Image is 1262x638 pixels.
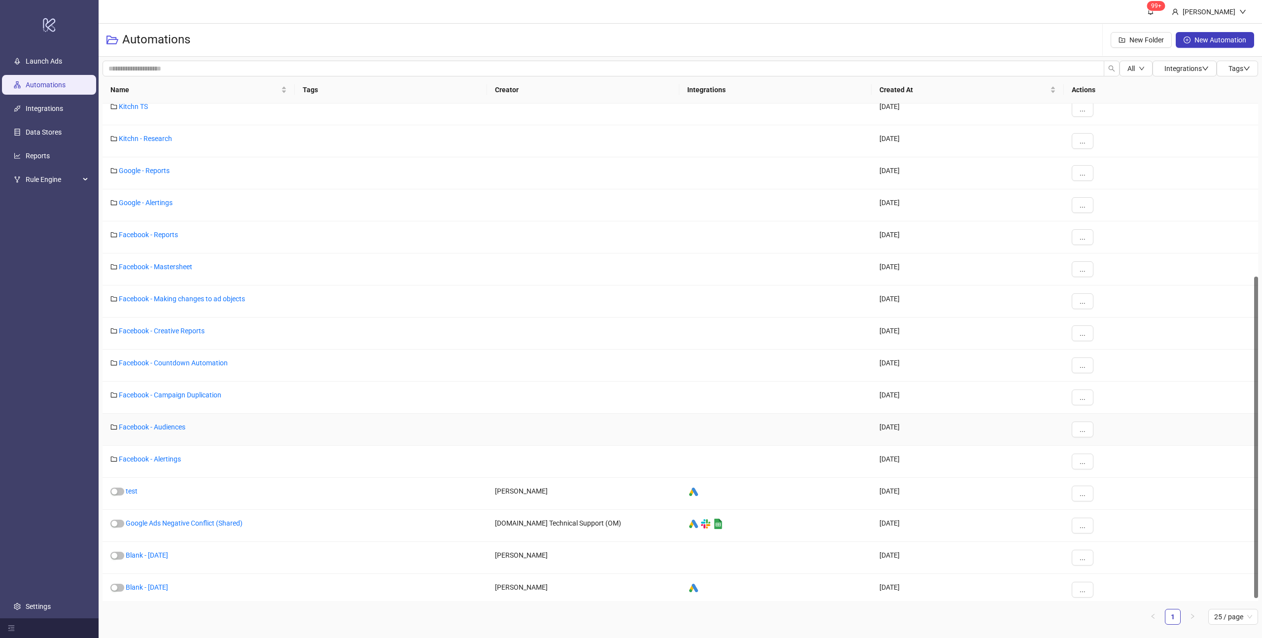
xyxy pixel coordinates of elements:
button: ... [1072,197,1093,213]
h3: Automations [122,32,190,48]
button: Tagsdown [1217,61,1258,76]
span: folder-add [1119,36,1125,43]
div: [DATE] [872,478,1064,510]
div: [PERSON_NAME] [487,542,679,574]
span: ... [1080,393,1086,401]
a: Kitchn TS [119,103,148,110]
span: ... [1080,169,1086,177]
span: Name [110,84,279,95]
span: Integrations [1164,65,1209,72]
span: down [1243,65,1250,72]
th: Creator [487,76,679,104]
span: right [1190,613,1195,619]
span: search [1108,65,1115,72]
div: [DATE] [872,574,1064,606]
span: ... [1080,490,1086,497]
span: folder [110,295,117,302]
button: ... [1072,133,1093,149]
button: ... [1072,486,1093,501]
span: ... [1080,297,1086,305]
div: [DATE] [872,510,1064,542]
button: Integrationsdown [1153,61,1217,76]
div: [DATE] [872,382,1064,414]
span: down [1239,8,1246,15]
div: [DATE] [872,285,1064,318]
button: ... [1072,261,1093,277]
span: ... [1080,329,1086,337]
span: ... [1080,233,1086,241]
span: Created At [879,84,1048,95]
button: ... [1072,293,1093,309]
div: [DATE] [872,318,1064,350]
span: New Automation [1194,36,1246,44]
th: Created At [872,76,1064,104]
a: Reports [26,152,50,160]
div: [DATE] [872,414,1064,446]
span: folder [110,199,117,206]
span: folder [110,327,117,334]
a: Integrations [26,105,63,112]
span: ... [1080,105,1086,113]
sup: 429 [1147,1,1165,11]
a: Google Ads Negative Conflict (Shared) [126,519,243,527]
span: ... [1080,137,1086,145]
div: [PERSON_NAME] [487,478,679,510]
a: test [126,487,138,495]
th: Actions [1064,76,1258,104]
span: menu-fold [8,625,15,632]
span: user [1172,8,1179,15]
span: fork [14,176,21,183]
div: [DATE] [872,542,1064,574]
th: Tags [295,76,487,104]
button: Alldown [1120,61,1153,76]
span: folder [110,103,117,110]
a: Facebook - Mastersheet [119,263,192,271]
button: ... [1072,582,1093,598]
div: Page Size [1208,609,1258,625]
li: Next Page [1185,609,1200,625]
th: Name [103,76,295,104]
span: folder [110,263,117,270]
button: ... [1072,357,1093,373]
li: Previous Page [1145,609,1161,625]
span: Rule Engine [26,170,80,189]
div: [DATE] [872,157,1064,189]
span: ... [1080,458,1086,465]
a: Launch Ads [26,57,62,65]
span: folder [110,391,117,398]
span: ... [1080,522,1086,530]
a: Kitchn - Research [119,135,172,142]
a: Settings [26,603,51,610]
button: right [1185,609,1200,625]
span: Tags [1228,65,1250,72]
a: 1 [1165,609,1180,624]
div: [DATE] [872,189,1064,221]
th: Integrations [679,76,872,104]
button: ... [1072,325,1093,341]
span: folder [110,231,117,238]
button: ... [1072,518,1093,533]
a: Facebook - Alertings [119,455,181,463]
a: Facebook - Creative Reports [119,327,205,335]
a: Facebook - Campaign Duplication [119,391,221,399]
button: ... [1072,390,1093,405]
span: All [1127,65,1135,72]
a: Data Stores [26,128,62,136]
span: 25 / page [1214,609,1252,624]
button: New Automation [1176,32,1254,48]
div: [DATE] [872,253,1064,285]
span: ... [1080,586,1086,594]
span: folder [110,167,117,174]
button: New Folder [1111,32,1172,48]
span: down [1139,66,1145,71]
span: ... [1080,361,1086,369]
a: Facebook - Countdown Automation [119,359,228,367]
span: down [1202,65,1209,72]
div: [PERSON_NAME] [1179,6,1239,17]
a: Google - Alertings [119,199,173,207]
button: ... [1072,422,1093,437]
span: folder [110,456,117,462]
a: Blank - [DATE] [126,551,168,559]
span: ... [1080,554,1086,562]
